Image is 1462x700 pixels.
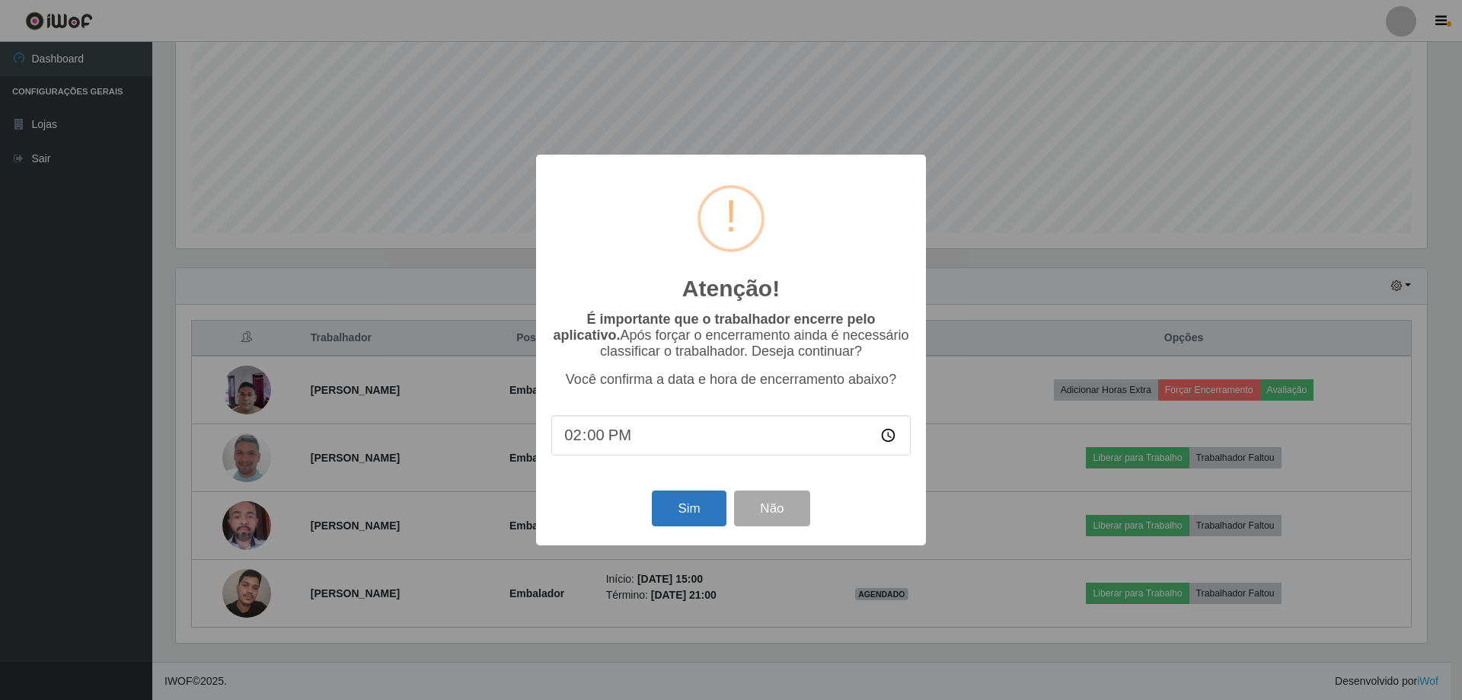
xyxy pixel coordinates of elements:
b: É importante que o trabalhador encerre pelo aplicativo. [553,312,875,343]
h2: Atenção! [682,275,780,302]
p: Após forçar o encerramento ainda é necessário classificar o trabalhador. Deseja continuar? [551,312,911,360]
button: Sim [652,491,726,526]
p: Você confirma a data e hora de encerramento abaixo? [551,372,911,388]
button: Não [734,491,809,526]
